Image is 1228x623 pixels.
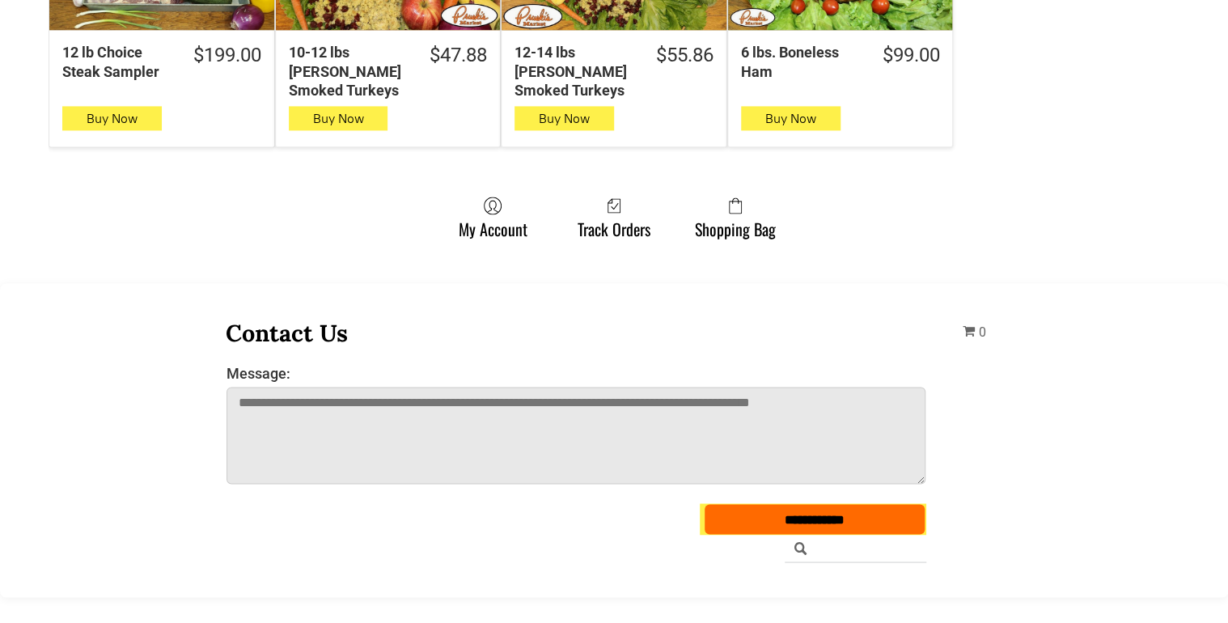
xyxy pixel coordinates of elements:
button: Buy Now [289,106,388,130]
div: 12 lb Choice Steak Sampler [62,43,173,81]
span: Buy Now [312,111,363,126]
button: Buy Now [514,106,614,130]
div: $55.86 [656,43,714,68]
span: Buy Now [539,111,590,126]
span: 0 [978,324,985,340]
h3: Contact Us [226,318,926,348]
a: $199.0012 lb Choice Steak Sampler [49,43,274,81]
div: 6 lbs. Boneless Ham [741,43,862,81]
a: $55.8612-14 lbs [PERSON_NAME] Smoked Turkeys [502,43,726,100]
a: $99.006 lbs. Boneless Ham [728,43,953,81]
a: Shopping Bag [687,196,784,239]
button: Buy Now [741,106,841,130]
div: 12-14 lbs [PERSON_NAME] Smoked Turkeys [514,43,636,100]
div: $99.00 [882,43,939,68]
a: $47.8810-12 lbs [PERSON_NAME] Smoked Turkeys [276,43,501,100]
button: Buy Now [62,106,162,130]
div: $199.00 [193,43,261,68]
a: Track Orders [570,196,658,239]
label: Message: [227,365,925,382]
span: Buy Now [87,111,138,126]
a: My Account [451,196,536,239]
div: 10-12 lbs [PERSON_NAME] Smoked Turkeys [289,43,410,100]
div: $47.88 [430,43,487,68]
span: Buy Now [765,111,816,126]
